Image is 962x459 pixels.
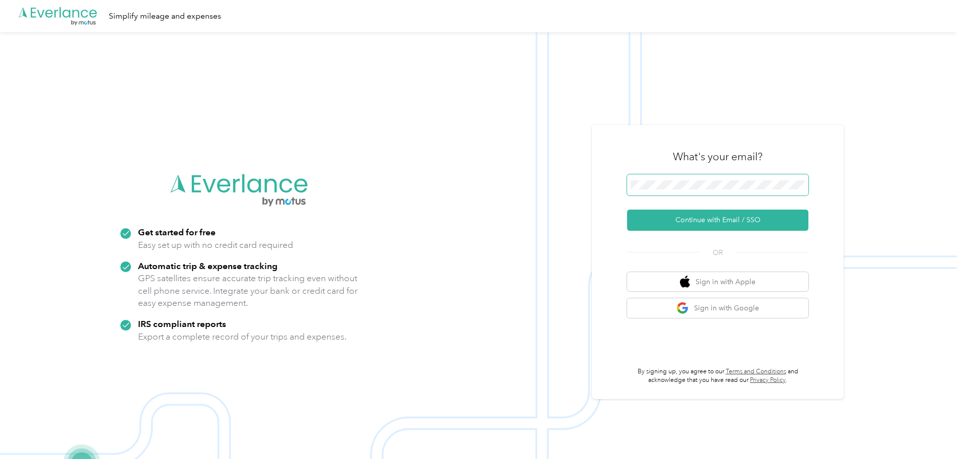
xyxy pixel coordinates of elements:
[138,318,226,329] strong: IRS compliant reports
[138,272,358,309] p: GPS satellites ensure accurate trip tracking even without cell phone service. Integrate your bank...
[627,272,808,292] button: apple logoSign in with Apple
[700,247,735,258] span: OR
[680,276,690,288] img: apple logo
[627,367,808,385] p: By signing up, you agree to our and acknowledge that you have read our .
[138,331,347,343] p: Export a complete record of your trips and expenses.
[138,260,278,271] strong: Automatic trip & expense tracking
[138,227,216,237] strong: Get started for free
[673,150,763,164] h3: What's your email?
[627,210,808,231] button: Continue with Email / SSO
[726,368,786,375] a: Terms and Conditions
[627,298,808,318] button: google logoSign in with Google
[138,239,293,251] p: Easy set up with no credit card required
[109,10,221,23] div: Simplify mileage and expenses
[750,376,786,384] a: Privacy Policy
[676,302,689,314] img: google logo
